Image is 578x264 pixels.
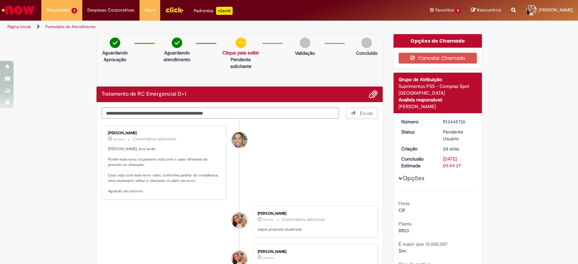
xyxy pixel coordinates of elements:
[295,50,315,56] p: Validação
[258,250,370,254] div: [PERSON_NAME]
[110,38,120,48] img: check-circle-green.png
[443,118,474,125] div: R13445726
[471,7,501,14] a: Rascunhos
[45,24,95,29] a: Formulário de Atendimento
[99,49,131,63] p: Aguardando Aprovação
[172,38,182,48] img: check-circle-green.png
[87,7,134,14] span: Despesas Corporativas
[282,217,325,222] small: Comentários adicionais
[399,207,405,213] span: CIF
[369,90,378,99] button: Adicionar anexos
[133,136,176,142] small: Comentários adicionais
[396,155,438,169] dt: Conclusão Estimada
[443,145,474,152] div: 25/08/2025 17:10:31
[455,8,461,14] span: 5
[263,218,274,222] span: 3h atrás
[222,50,259,56] a: Clique para exibir
[393,34,482,48] div: Opções do Chamado
[258,227,370,232] p: segue proposta atualizada
[399,248,406,254] span: Sim
[263,218,274,222] time: 27/08/2025 10:18:33
[194,7,233,15] div: Padroniza
[399,241,447,247] b: É maior que 10.000,00?
[7,24,31,29] a: Página inicial
[71,8,77,14] span: 3
[399,76,477,83] div: Grupo de Atribuição:
[361,38,372,48] img: img-circle-grey.png
[161,49,193,63] p: Aguardando atendimento
[356,50,378,56] p: Concluído
[399,96,477,103] div: Analista responsável:
[300,38,310,48] img: img-circle-grey.png
[232,213,247,228] div: Luiza Layana Martins Da Silva
[263,256,274,260] time: 27/08/2025 10:18:25
[263,256,274,260] span: 3h atrás
[443,128,474,142] div: Pendente Usuário
[396,118,438,125] dt: Número
[399,103,477,110] div: [PERSON_NAME]
[145,7,155,14] span: More
[399,227,409,234] span: BR23
[46,7,70,14] span: Requisições
[102,107,339,119] textarea: Digite sua mensagem aqui...
[108,131,221,135] div: [PERSON_NAME]
[435,7,454,14] span: Favoritos
[232,132,247,148] div: William Souza Da Silva
[399,200,410,207] b: Frete
[113,137,125,141] time: 27/08/2025 13:17:08
[222,56,259,70] p: Pendente solicitante
[216,7,233,15] p: +GenAi
[396,145,438,152] dt: Criação
[396,128,438,135] dt: Status
[477,7,501,13] span: Rascunhos
[102,91,186,97] h2: Tratamento de RC Emergencial D+1 Histórico de tíquete
[399,53,477,64] button: Cancelar Chamado
[258,212,370,216] div: [PERSON_NAME]
[443,155,474,169] div: [DATE] 09:49:37
[113,137,125,141] span: 3m atrás
[165,5,184,15] img: click_logo_yellow_360x200.png
[1,3,36,17] img: ServiceNow
[5,21,380,33] ul: Trilhas de página
[443,146,459,152] time: 25/08/2025 17:10:31
[108,146,221,194] p: [PERSON_NAME], boa tarde. Porém esse novo orçamento esta com o valor diferente do previsto no cha...
[399,83,477,96] div: Suprimentos PSS - Compras Spot [GEOGRAPHIC_DATA]
[399,221,411,227] b: Planta
[539,7,573,13] span: [PERSON_NAME]
[443,146,459,152] span: 2d atrás
[236,38,246,48] img: circle-minus.png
